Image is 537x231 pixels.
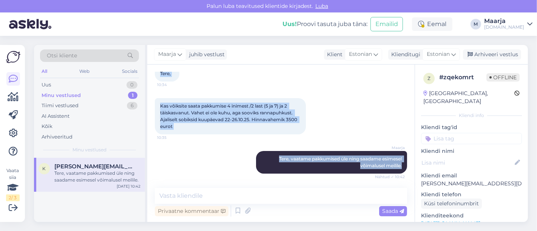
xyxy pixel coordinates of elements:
[78,66,91,76] div: Web
[463,49,521,60] div: Arhiveeri vestlus
[158,50,176,59] span: Maarja
[186,51,225,59] div: juhib vestlust
[42,133,73,141] div: Arhiveeritud
[117,183,140,189] div: [DATE] 10:42
[427,50,450,59] span: Estonian
[388,51,420,59] div: Klienditugi
[324,51,343,59] div: Klient
[42,81,51,89] div: Uus
[42,112,69,120] div: AI Assistent
[377,145,405,151] span: Maarja
[120,66,139,76] div: Socials
[160,71,171,76] span: Tere,
[73,146,106,153] span: Minu vestlused
[42,102,79,109] div: Tiimi vestlused
[421,212,522,220] p: Klienditeekond
[6,194,20,201] div: 2 / 3
[421,133,522,144] input: Lisa tag
[382,208,404,214] span: Saada
[160,103,298,129] span: Kas võiksite saata pakkumise 4 inimest /2 last (5 ja 7) ja 2 täiskasvanut. Vahet ei ole kuhu, aga...
[421,159,513,167] input: Lisa nimi
[40,66,49,76] div: All
[282,20,367,29] div: Proovi tasuta juba täna:
[6,51,20,63] img: Askly Logo
[486,73,520,82] span: Offline
[471,19,481,29] div: M
[421,191,522,199] p: Kliendi telefon
[427,75,431,81] span: z
[54,163,133,170] span: kristi.preitof@gmail.com
[421,172,522,180] p: Kliendi email
[423,89,514,105] div: [GEOGRAPHIC_DATA], [GEOGRAPHIC_DATA]
[484,18,524,24] div: Maarja
[421,147,522,155] p: Kliendi nimi
[157,135,185,140] span: 10:35
[421,220,480,227] a: [URL][DOMAIN_NAME]
[412,17,452,31] div: Eemal
[349,50,372,59] span: Estonian
[439,73,486,82] div: # zqekomrt
[128,92,137,99] div: 1
[370,17,403,31] button: Emailid
[43,166,46,171] span: k
[282,20,297,28] b: Uus!
[155,206,228,216] div: Privaatne kommentaar
[157,82,185,88] span: 10:34
[484,24,524,30] div: [DOMAIN_NAME]
[421,199,482,209] div: Küsi telefoninumbrit
[42,123,52,130] div: Kõik
[375,174,405,180] span: Nähtud ✓ 10:42
[42,92,81,99] div: Minu vestlused
[421,112,522,119] div: Kliendi info
[421,123,522,131] p: Kliendi tag'id
[127,102,137,109] div: 6
[54,170,140,183] div: Tere, vaatame pakkumised üle ning saadame esimesel võimalusel meilile.
[6,167,20,201] div: Vaata siia
[313,3,330,9] span: Luba
[484,18,532,30] a: Maarja[DOMAIN_NAME]
[421,180,522,188] p: [PERSON_NAME][EMAIL_ADDRESS][DOMAIN_NAME]
[47,52,77,60] span: Otsi kliente
[127,81,137,89] div: 0
[279,156,403,168] span: Tere, vaatame pakkumised üle ning saadame esimesel võimalusel meilile.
